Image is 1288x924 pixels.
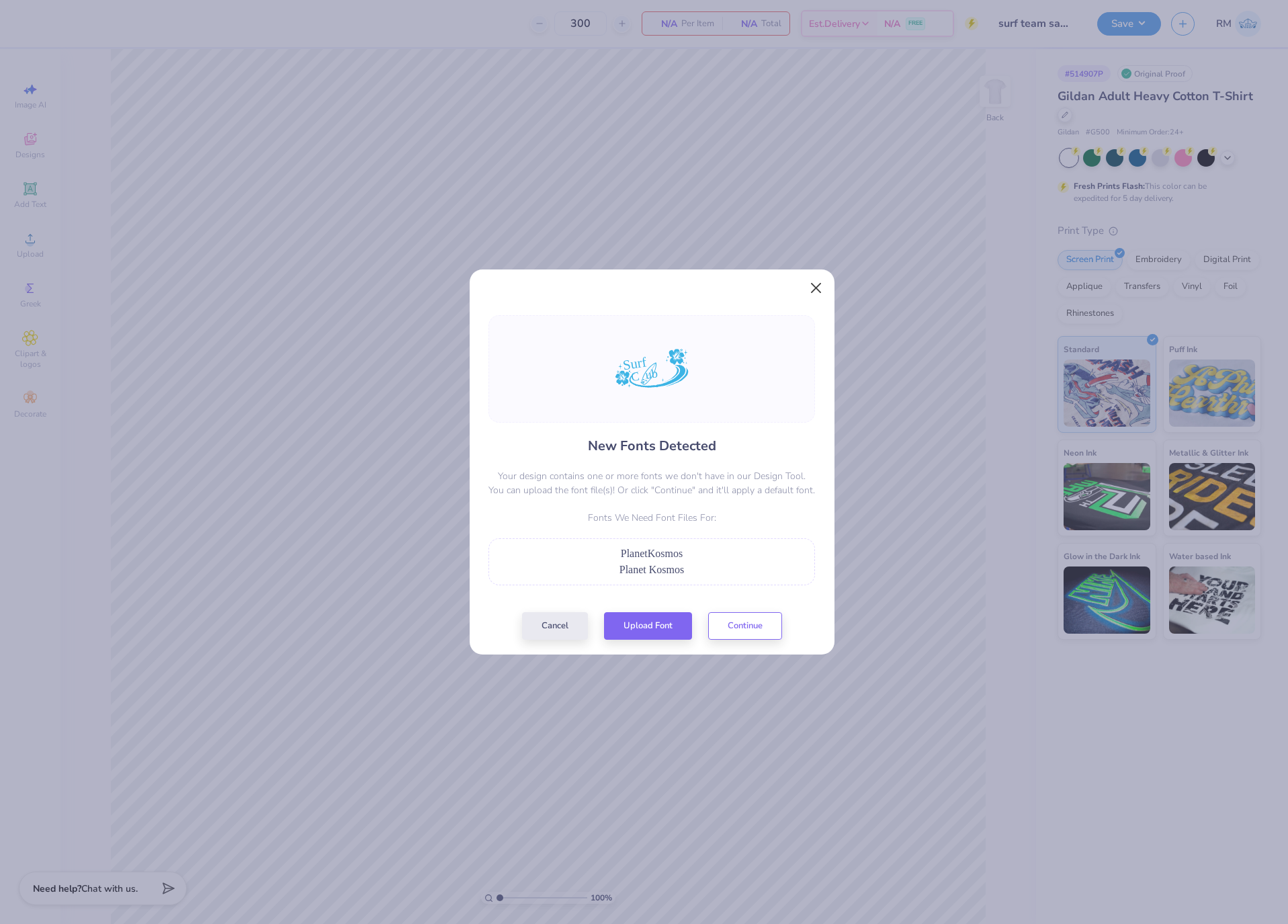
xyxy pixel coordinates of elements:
button: Upload Font [604,612,692,640]
button: Close [803,276,828,301]
button: Continue [708,612,782,640]
span: PlanetKosmos [621,548,683,559]
h4: New Fonts Detected [588,436,716,456]
p: Fonts We Need Font Files For: [488,511,815,525]
p: Your design contains one or more fonts we don't have in our Design Tool. You can upload the font ... [488,469,815,497]
span: Planet Kosmos [619,564,684,575]
button: Cancel [522,612,588,640]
